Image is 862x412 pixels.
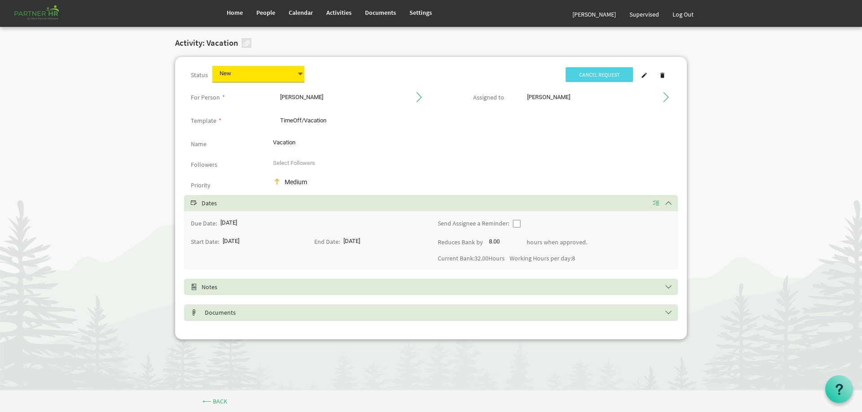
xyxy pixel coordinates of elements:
label: Working Hours per day: [510,255,575,262]
label: Due Date: [191,220,217,227]
label: End Date: [314,239,340,245]
span: 32.00 [475,254,488,262]
span: Calendar [289,9,313,17]
label: Status [191,72,208,78]
span: Supervised [629,10,659,18]
div: Medium [273,178,340,187]
label: Start Date: [191,239,219,245]
span: Cancel Request [566,67,633,82]
a: Log Out [666,2,700,27]
label: Followers [191,161,217,168]
a: ⟵ Back [189,393,241,409]
a: Edit Activity [635,69,653,82]
label: Send Assignee a Reminder: [438,220,509,227]
label: Priority [191,182,211,189]
a: Delete Activity [653,69,671,82]
label: This is the person assigned to work on the activity [473,94,504,101]
label: Template [191,117,216,124]
a: Supervised [623,2,666,27]
span: Documents [365,9,396,17]
label: Current Bank: Hours [438,255,505,262]
span: People [256,9,275,17]
a: [PERSON_NAME] [566,2,623,27]
h5: Documents [191,309,685,316]
span: Settings [409,9,432,17]
img: priority-med.png [273,178,285,186]
span: Go to Person's profile [661,92,669,100]
span: Home [227,9,243,17]
label: This is the person that the activity is about [191,94,220,101]
label: hours when approved. [527,239,587,246]
h5: Notes [191,283,685,291]
span: 8 [572,254,575,262]
label: Name [191,141,207,147]
h5: Dates [191,199,685,207]
span: Activities [326,9,352,17]
span: Select [191,200,197,206]
h2: Activity: Vacation [175,39,238,48]
label: Reduces Bank by [438,239,483,246]
span: Go to Person's profile [414,92,422,100]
